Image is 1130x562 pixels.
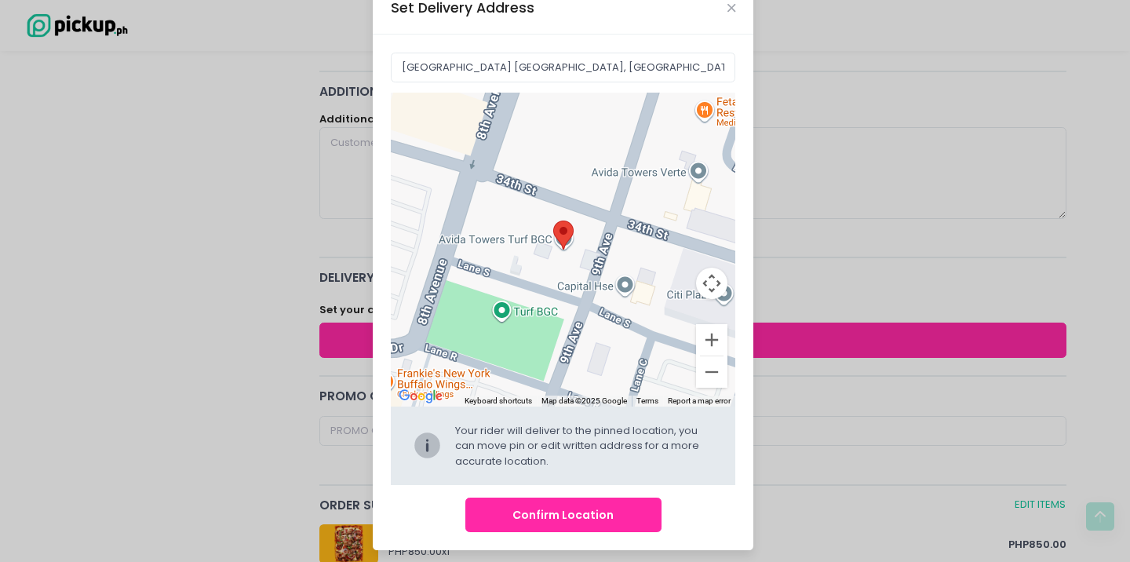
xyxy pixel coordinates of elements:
span: Map data ©2025 Google [541,396,627,405]
img: Google [395,386,447,407]
button: Close [727,4,735,12]
a: Report a map error [668,396,731,405]
button: Zoom in [696,324,727,356]
button: Zoom out [696,356,727,388]
button: Keyboard shortcuts [465,396,532,407]
button: Confirm Location [465,498,662,533]
div: Your rider will deliver to the pinned location, you can move pin or edit written address for a mo... [455,423,714,469]
input: Delivery Address [391,53,736,82]
button: Map camera controls [696,268,727,299]
a: Terms (opens in new tab) [636,396,658,405]
a: Open this area in Google Maps (opens a new window) [395,386,447,407]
